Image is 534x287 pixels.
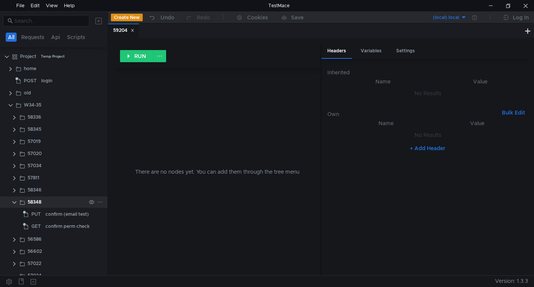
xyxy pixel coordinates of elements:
[24,99,41,111] div: W34-35
[160,13,174,22] div: Undo
[28,111,41,123] div: 58336
[24,75,37,86] span: POST
[31,221,41,232] span: GET
[390,44,421,58] div: Settings
[28,184,42,196] div: 58346
[28,160,42,171] div: 57034
[28,196,41,208] div: 58348
[180,12,215,23] button: Redo
[28,270,42,281] div: 57024
[495,276,528,287] span: Version: 1.3.3
[432,119,522,128] th: Value
[41,51,65,62] div: Temp Project
[143,12,180,23] button: Undo
[28,258,41,269] div: 57022
[355,44,388,58] div: Variables
[65,33,87,42] button: Scripts
[339,119,432,128] th: Name
[28,148,42,159] div: 57020
[45,209,89,220] div: confirm (email test)
[19,33,47,42] button: Requests
[433,14,459,21] div: (local) local
[41,75,52,86] div: login
[28,136,41,147] div: 57019
[28,234,42,245] div: 56586
[327,110,499,119] h6: Own
[31,209,41,220] span: PUT
[113,27,134,35] div: 59204
[327,68,528,77] h6: Inherited
[24,87,31,99] div: old
[414,11,467,24] button: (local) local
[414,90,441,97] nz-embed-empty: No Results
[247,13,268,22] div: Cookies
[20,51,36,62] div: Project
[45,221,90,232] div: confirm perm check
[111,14,143,21] button: Create New
[120,50,154,62] button: RUN
[414,132,441,138] nz-embed-empty: No Results
[333,77,433,86] th: Name
[321,44,352,59] div: Headers
[6,33,17,42] button: All
[499,108,528,117] button: Bulk Edit
[28,246,42,257] div: 56602
[28,124,41,135] div: 58345
[28,172,39,183] div: 57811
[14,17,85,25] input: Search...
[123,68,311,275] div: There are no nodes yet. You can add them through the tree menu
[197,13,210,22] div: Redo
[24,63,36,74] div: home
[291,15,304,20] div: Save
[513,13,529,22] div: Log In
[433,77,528,86] th: Value
[49,33,62,42] button: Api
[407,144,448,153] button: + Add Header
